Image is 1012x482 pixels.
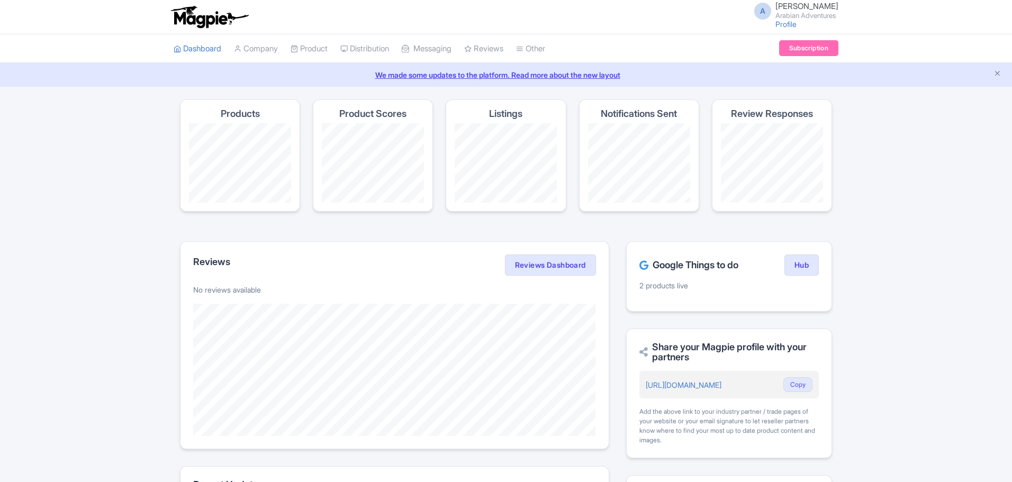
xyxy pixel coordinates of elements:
[783,377,812,392] button: Copy
[639,407,819,445] div: Add the above link to your industry partner / trade pages of your website or your email signature...
[775,1,838,11] span: [PERSON_NAME]
[775,20,797,29] a: Profile
[464,34,503,63] a: Reviews
[402,34,451,63] a: Messaging
[775,12,838,19] small: Arabian Adventures
[221,108,260,119] h4: Products
[993,68,1001,80] button: Close announcement
[339,108,406,119] h4: Product Scores
[639,260,738,270] h2: Google Things to do
[234,34,278,63] a: Company
[639,342,819,363] h2: Share your Magpie profile with your partners
[748,2,838,19] a: A [PERSON_NAME] Arabian Adventures
[291,34,328,63] a: Product
[646,380,721,389] a: [URL][DOMAIN_NAME]
[601,108,677,119] h4: Notifications Sent
[168,5,250,29] img: logo-ab69f6fb50320c5b225c76a69d11143b.png
[193,257,230,267] h2: Reviews
[505,254,596,276] a: Reviews Dashboard
[754,3,771,20] span: A
[340,34,389,63] a: Distribution
[516,34,545,63] a: Other
[779,40,838,56] a: Subscription
[174,34,221,63] a: Dashboard
[784,254,819,276] a: Hub
[489,108,522,119] h4: Listings
[193,284,596,295] p: No reviews available
[639,280,819,291] p: 2 products live
[6,69,1006,80] a: We made some updates to the platform. Read more about the new layout
[731,108,813,119] h4: Review Responses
